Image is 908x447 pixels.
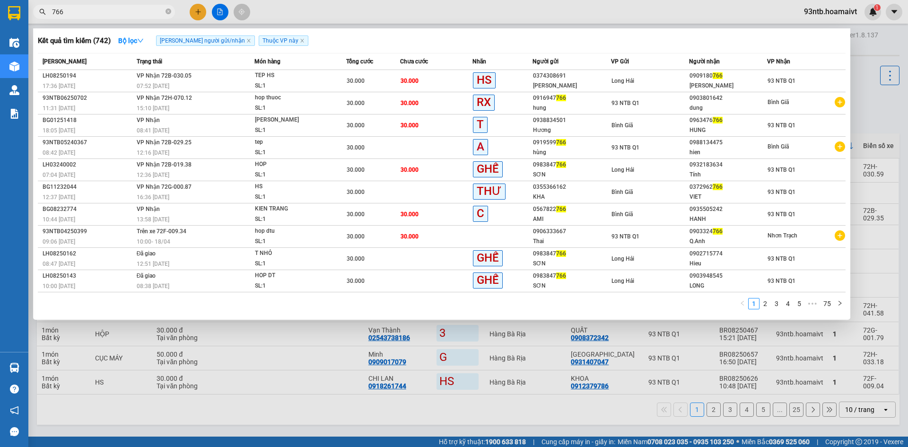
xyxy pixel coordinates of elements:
span: 08:41 [DATE] [137,127,169,134]
span: VP Nhận [137,117,160,123]
span: VP Nhận [767,58,790,65]
div: Thai [533,237,610,246]
span: 30.000 [401,233,419,240]
div: hùng [533,148,610,158]
div: VIET [690,192,767,202]
span: 30.000 [347,255,365,262]
div: Q.Anh [690,237,767,246]
div: 93NTB04250399 [43,227,134,237]
span: question-circle [10,385,19,394]
span: Bình Giã [611,189,633,195]
span: GHẾ [473,161,503,177]
span: search [39,9,46,15]
span: 93 NTB Q1 [768,278,795,284]
div: 0935505242 [690,204,767,214]
div: T NHỎ [255,248,326,259]
div: 0567822 [533,204,610,214]
span: 30.000 [401,78,419,84]
span: 17:36 [DATE] [43,83,75,89]
span: GHẾ [473,250,503,266]
img: warehouse-icon [9,38,19,48]
span: Trạng thái [137,58,162,65]
div: Tính [690,170,767,180]
span: 30.000 [347,100,365,106]
span: VP Nhận 72B-019.38 [137,161,192,168]
span: 93 NTB Q1 [768,167,795,173]
span: 08:47 [DATE] [43,261,75,267]
span: Thuộc VP này [259,35,308,46]
div: SƠN [533,259,610,269]
span: Bình Giã [611,122,633,129]
div: LH08250162 [43,249,134,259]
div: SL: 1 [255,81,326,91]
div: SƠN [533,281,610,291]
span: plus-circle [835,141,845,152]
span: 766 [713,72,723,79]
span: 30.000 [401,211,419,218]
li: 3 [771,298,782,309]
span: Bình Giã [611,211,633,218]
div: hung [533,103,610,113]
button: Bộ lọcdown [111,33,151,48]
span: 93 NTB Q1 [611,100,639,106]
div: 0983847 [533,160,610,170]
span: 09:06 [DATE] [43,238,75,245]
span: 08:42 [DATE] [43,149,75,156]
span: 30.000 [347,211,365,218]
div: hop dtu [255,226,326,237]
li: 4 [782,298,794,309]
h3: Kết quả tìm kiếm ( 742 ) [38,36,111,46]
span: down [137,37,144,44]
div: Hieu [690,259,767,269]
span: A [473,139,488,155]
div: hien [690,148,767,158]
li: 75 [820,298,834,309]
a: 1 [749,298,759,309]
span: 766 [713,228,723,235]
span: VP Nhận 72B-030.05 [137,72,192,79]
span: 12:51 [DATE] [137,261,169,267]
span: 12:16 [DATE] [137,149,169,156]
span: plus-circle [835,230,845,241]
span: close-circle [166,8,171,17]
div: 0983847 [533,249,610,259]
div: 0902715774 [690,249,767,259]
span: close [300,38,305,43]
span: 30.000 [347,144,365,151]
span: T [473,117,488,132]
span: VP Nhận 72B-029.25 [137,139,192,146]
img: warehouse-icon [9,61,19,71]
div: [PERSON_NAME] [255,115,326,125]
span: THƯ [473,184,506,199]
div: dung [690,103,767,113]
div: SL: 1 [255,170,326,180]
span: Bình Giã [768,143,789,150]
div: 0938834501 [533,115,610,125]
div: TEP HS [255,70,326,81]
span: Đã giao [137,272,156,279]
span: 30.000 [347,122,365,129]
span: Long Hải [611,278,634,284]
div: HOP DT [255,271,326,281]
span: Nhãn [472,58,486,65]
span: 10:00 - 18/04 [137,238,170,245]
span: 93 NTB Q1 [768,189,795,195]
span: message [10,427,19,436]
span: plus-circle [835,97,845,107]
div: 0903948545 [690,271,767,281]
div: BG08232774 [43,204,134,214]
div: 0903324 [690,227,767,237]
span: 766 [556,250,566,257]
div: LH03240002 [43,160,134,170]
div: hop thuoc [255,93,326,103]
span: Long Hải [611,167,634,173]
span: 30.000 [347,78,365,84]
span: Món hàng [254,58,280,65]
span: 93 NTB Q1 [611,233,639,240]
div: HANH [690,214,767,224]
div: [PERSON_NAME] [690,81,767,91]
span: 93 NTB Q1 [768,255,795,262]
span: GHẾ [473,272,503,288]
span: [PERSON_NAME] [43,58,87,65]
input: Tìm tên, số ĐT hoặc mã đơn [52,7,164,17]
